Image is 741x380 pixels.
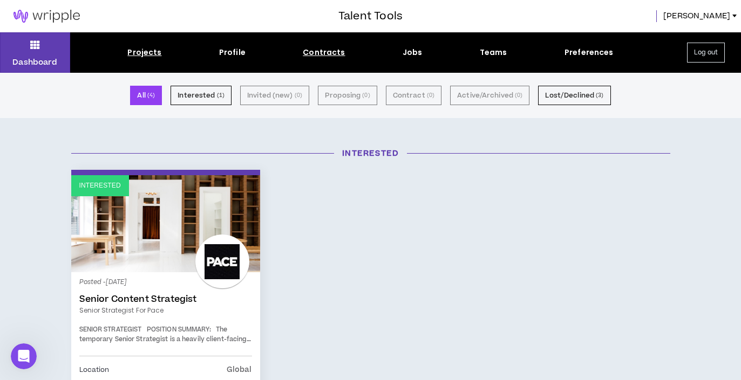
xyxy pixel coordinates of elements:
[71,175,260,272] a: Interested
[538,86,610,105] button: Lost/Declined (3)
[79,306,252,315] a: Senior Strategist for Pace
[565,47,614,58] div: Preferences
[480,47,507,58] div: Teams
[362,91,370,100] small: ( 0 )
[79,325,142,334] strong: SENIOR STRATEGIST
[596,91,603,100] small: ( 3 )
[240,86,309,105] button: Invited (new) (0)
[11,343,37,369] iframe: Intercom live chat
[12,57,57,68] p: Dashboard
[79,278,252,287] p: Posted - [DATE]
[318,86,377,105] button: Proposing (0)
[147,91,155,100] small: ( 4 )
[386,86,441,105] button: Contract (0)
[227,364,252,376] p: Global
[338,8,403,24] h3: Talent Tools
[79,364,110,376] p: Location
[295,91,302,100] small: ( 0 )
[79,181,121,191] p: Interested
[130,86,162,105] button: All (4)
[427,91,434,100] small: ( 0 )
[303,47,345,58] div: Contracts
[219,47,246,58] div: Profile
[450,86,529,105] button: Active/Archived (0)
[63,148,678,159] h3: Interested
[687,43,725,63] button: Log out
[663,10,730,22] span: [PERSON_NAME]
[79,294,252,305] a: Senior Content Strategist
[515,91,522,100] small: ( 0 )
[171,86,232,105] button: Interested (1)
[147,325,211,334] strong: POSITION SUMMARY:
[217,91,225,100] small: ( 1 )
[403,47,423,58] div: Jobs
